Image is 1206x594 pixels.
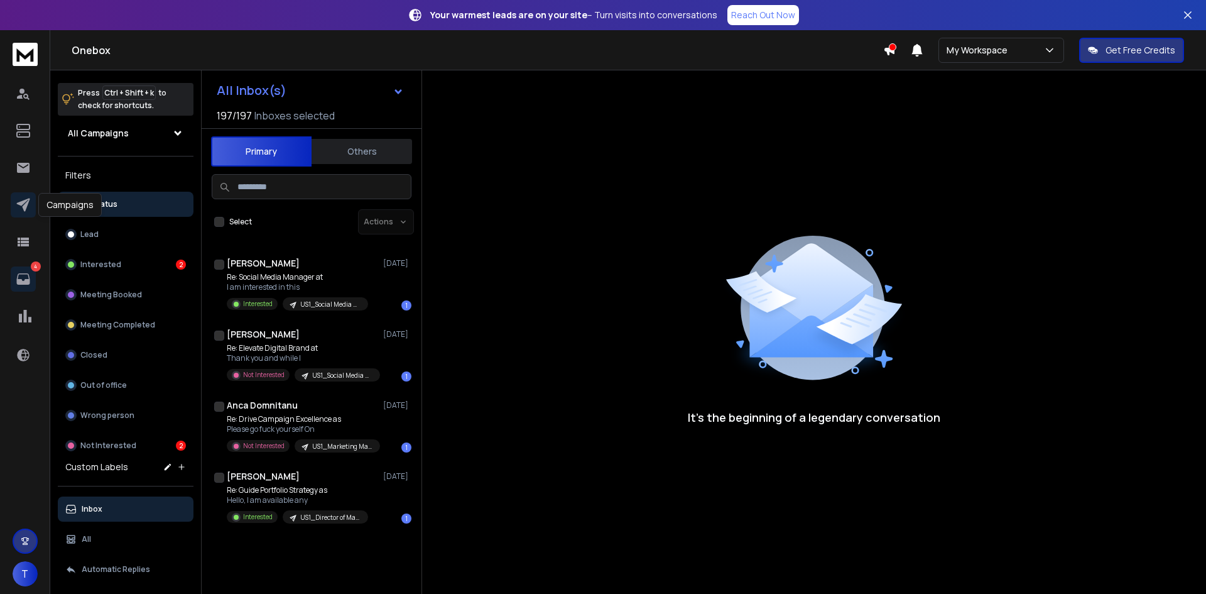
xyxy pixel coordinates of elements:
p: 4 [31,261,41,272]
p: US1_Director of Marketing_03(21/8) [300,513,361,522]
p: All [82,534,91,544]
p: [DATE] [383,258,411,268]
button: Closed [58,343,193,368]
p: Re: Guide Portfolio Strategy as [227,485,368,495]
button: Others [312,138,412,165]
p: Not Interested [243,370,285,380]
span: 197 / 197 [217,108,252,123]
p: Automatic Replies [82,564,150,575]
h1: [PERSON_NAME] [227,470,300,483]
button: Wrong person [58,403,193,428]
p: – Turn visits into conversations [430,9,717,21]
button: Interested2 [58,252,193,277]
p: My Workspace [947,44,1013,57]
p: Inbox [82,504,102,514]
p: Interested [243,299,273,309]
h3: Custom Labels [65,461,128,473]
p: Please go fuck yourself On [227,424,378,434]
div: Campaigns [38,193,102,217]
button: Meeting Booked [58,282,193,307]
p: Meeting Booked [80,290,142,300]
p: US1_Social Media Manager_8(21/8) [300,300,361,309]
a: 4 [11,267,36,292]
h1: All Campaigns [68,127,129,140]
strong: Your warmest leads are on your site [430,9,587,21]
button: Get Free Credits [1079,38,1184,63]
div: 2 [176,441,186,451]
button: Out of office [58,373,193,398]
p: Lead [80,229,99,239]
p: Closed [80,350,107,360]
p: Re: Social Media Manager at [227,272,368,282]
div: 1 [401,371,411,382]
h1: Anca Domnitanu [227,399,298,412]
div: 2 [176,260,186,270]
button: Automatic Replies [58,557,193,582]
h1: [PERSON_NAME] [227,257,300,270]
button: All [58,527,193,552]
p: [DATE] [383,329,411,339]
h1: Onebox [72,43,883,58]
h3: Filters [58,167,193,184]
p: Wrong person [80,410,134,421]
button: Inbox [58,497,193,522]
span: Ctrl + Shift + k [102,85,156,100]
p: Hello, I am available any [227,495,368,505]
img: logo [13,43,38,66]
p: Thank you and while I [227,353,378,363]
a: Reach Out Now [727,5,799,25]
p: Press to check for shortcuts. [78,87,166,112]
h3: Inboxes selected [254,108,335,123]
div: 1 [401,300,411,311]
p: Re: Drive Campaign Excellence as [227,414,378,424]
p: [DATE] [383,400,411,410]
h1: All Inbox(s) [217,84,286,97]
p: Meeting Completed [80,320,155,330]
div: 1 [401,514,411,524]
h1: [PERSON_NAME] [227,328,300,341]
button: Meeting Completed [58,312,193,338]
button: All Campaigns [58,121,193,146]
button: T [13,561,38,586]
p: Interested [80,260,121,270]
p: US1_Social Media Manager_04(21/8) [312,371,372,380]
button: Not Interested2 [58,433,193,458]
p: I am interested in this [227,282,368,292]
p: Interested [243,512,273,522]
button: All Status [58,192,193,217]
p: Reach Out Now [731,9,795,21]
p: Out of office [80,380,127,390]
p: It’s the beginning of a legendary conversation [688,409,940,426]
p: US1_Marketing Manager_6(21/8) [312,442,372,451]
p: Get Free Credits [1105,44,1175,57]
p: [DATE] [383,471,411,481]
button: Primary [211,136,312,167]
label: Select [229,217,252,227]
p: Not Interested [243,441,285,451]
button: All Inbox(s) [207,78,414,103]
button: Lead [58,222,193,247]
p: Re: Elevate Digital Brand at [227,343,378,353]
div: 1 [401,443,411,453]
p: Not Interested [80,441,136,451]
